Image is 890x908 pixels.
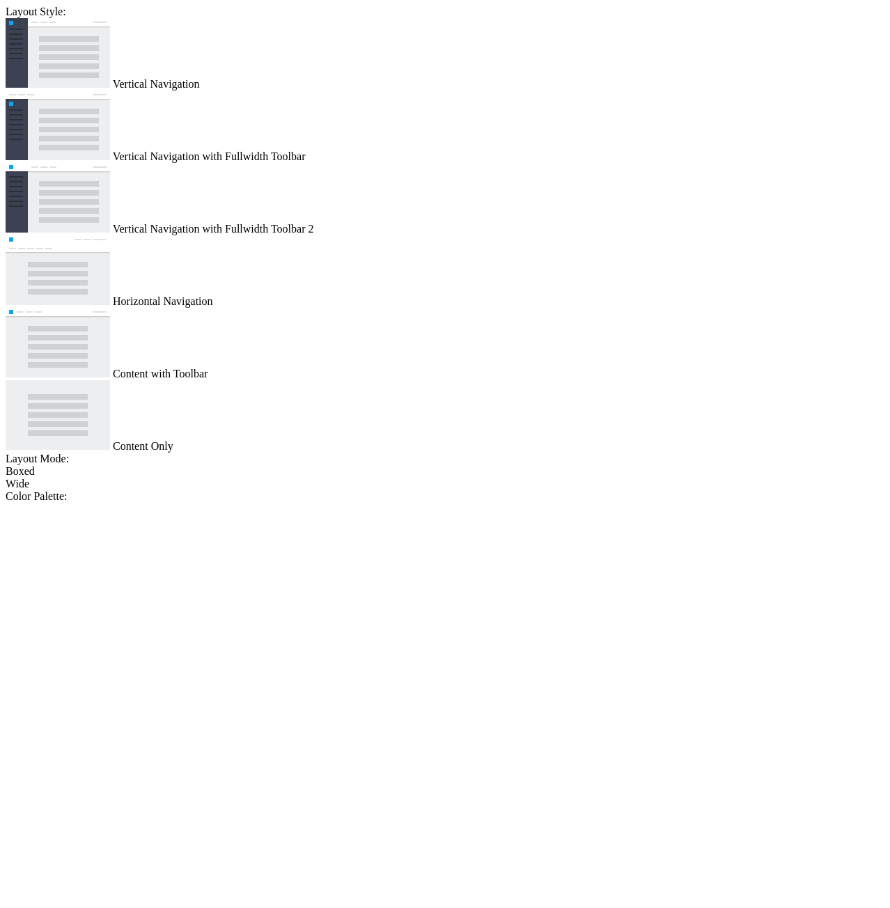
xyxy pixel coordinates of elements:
img: content-only.jpg [6,380,110,450]
img: vertical-nav-with-full-toolbar.jpg [6,91,110,160]
md-radio-button: Content Only [6,380,884,453]
md-radio-button: Boxed [6,465,884,478]
img: content-with-toolbar.jpg [6,308,110,377]
md-radio-button: Wide [6,478,884,490]
md-radio-button: Vertical Navigation with Fullwidth Toolbar 2 [6,163,884,235]
div: Color Palette: [6,490,884,503]
span: Vertical Navigation with Fullwidth Toolbar 2 [113,223,314,235]
md-radio-button: Horizontal Navigation [6,235,884,308]
div: Layout Mode: [6,453,884,465]
md-radio-button: Content with Toolbar [6,308,884,380]
span: Horizontal Navigation [113,295,213,307]
md-radio-button: Vertical Navigation [6,18,884,91]
span: Vertical Navigation [113,78,200,90]
span: Content Only [113,440,173,452]
img: vertical-nav.jpg [6,18,110,88]
img: horizontal-nav.jpg [6,235,110,305]
span: Content with Toolbar [113,368,208,379]
img: vertical-nav-with-full-toolbar-2.jpg [6,163,110,233]
md-radio-button: Vertical Navigation with Fullwidth Toolbar [6,91,884,163]
span: Vertical Navigation with Fullwidth Toolbar [113,150,306,162]
div: Layout Style: [6,6,884,18]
